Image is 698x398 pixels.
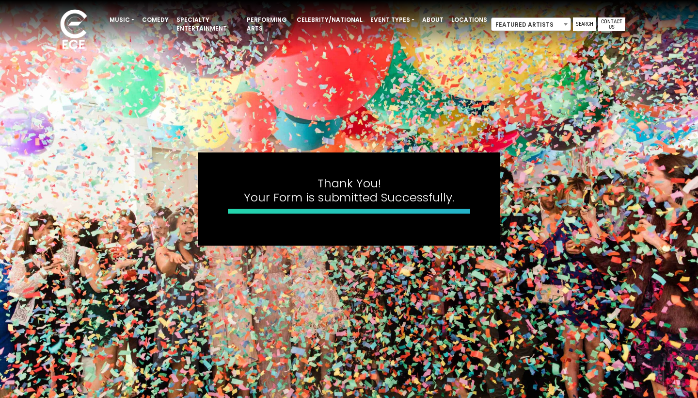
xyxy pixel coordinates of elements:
h4: Thank You! Your Form is submitted Successfully. [228,177,470,205]
span: Featured Artists [491,17,571,31]
a: Comedy [138,12,173,28]
img: ece_new_logo_whitev2-1.png [49,7,98,54]
a: Music [106,12,138,28]
a: Specialty Entertainment [173,12,243,37]
a: Search [573,17,596,31]
a: About [418,12,447,28]
a: Celebrity/National [293,12,366,28]
a: Performing Arts [243,12,293,37]
a: Contact Us [598,17,625,31]
a: Locations [447,12,491,28]
span: Featured Artists [492,18,571,32]
a: Event Types [366,12,418,28]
